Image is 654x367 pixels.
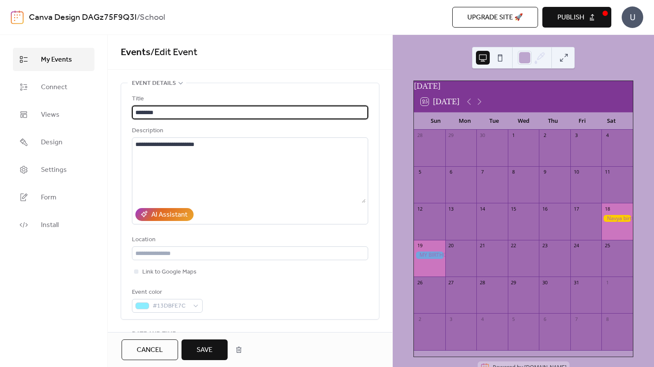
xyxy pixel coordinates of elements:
div: 16 [541,205,548,212]
div: [DATE] [414,81,633,91]
span: Settings [41,165,67,175]
div: MY BIRTHDAY [414,252,445,259]
div: 12 [416,205,423,212]
a: Views [13,103,94,126]
div: 11 [604,169,610,175]
div: Description [132,126,366,136]
div: 19 [416,243,423,249]
button: Cancel [122,339,178,360]
div: 21 [479,243,485,249]
span: Date and time [132,329,176,339]
div: 27 [448,279,454,286]
span: Connect [41,82,67,93]
div: 7 [479,169,485,175]
button: Publish [542,7,611,28]
div: 2 [541,132,548,139]
div: Sat [597,112,626,130]
div: 29 [510,279,517,286]
span: Publish [557,12,584,23]
a: Connect [13,75,94,99]
a: Install [13,213,94,236]
div: 31 [573,279,579,286]
div: AI Assistant [151,210,188,220]
div: 2 [416,316,423,322]
span: Install [41,220,59,230]
div: 3 [573,132,579,139]
div: 4 [604,132,610,139]
div: 1 [510,132,517,139]
div: Mon [450,112,479,130]
a: Canva Design DAGz75F9Q3I [29,9,137,26]
a: Design [13,131,94,154]
a: Form [13,186,94,209]
div: 22 [510,243,517,249]
div: 17 [573,205,579,212]
span: My Events [41,55,72,65]
div: 14 [479,205,485,212]
div: 26 [416,279,423,286]
div: 18 [604,205,610,212]
button: Upgrade site 🚀 [452,7,538,28]
div: Navya birthday [601,215,633,222]
button: AI Assistant [135,208,194,221]
span: Upgrade site 🚀 [467,12,523,23]
div: 20 [448,243,454,249]
b: / [137,9,140,26]
button: Save [181,339,228,360]
div: Sun [421,112,450,130]
div: 3 [448,316,454,322]
div: 9 [541,169,548,175]
div: 6 [541,316,548,322]
div: Title [132,94,366,104]
span: #13DBFE7C [153,301,189,311]
span: Views [41,110,59,120]
div: Tue [479,112,509,130]
img: logo [11,10,24,24]
div: 24 [573,243,579,249]
div: 23 [541,243,548,249]
span: Link to Google Maps [142,267,197,277]
div: 1 [604,279,610,286]
a: Settings [13,158,94,181]
div: 5 [416,169,423,175]
div: 28 [416,132,423,139]
div: Location [132,235,366,245]
a: My Events [13,48,94,71]
a: Events [121,43,150,62]
div: Fri [567,112,597,130]
div: 13 [448,205,454,212]
span: Design [41,137,63,148]
div: Event color [132,287,201,298]
span: / Edit Event [150,43,197,62]
div: 30 [479,132,485,139]
span: Event details [132,78,176,89]
div: U [622,6,643,28]
div: 29 [448,132,454,139]
span: Cancel [137,345,163,355]
div: 15 [510,205,517,212]
span: Form [41,193,56,203]
button: 25[DATE] [418,96,463,108]
div: 6 [448,169,454,175]
div: 30 [541,279,548,286]
div: 25 [604,243,610,249]
span: Save [197,345,213,355]
div: Wed [509,112,538,130]
b: School [140,9,165,26]
div: 4 [479,316,485,322]
div: 8 [510,169,517,175]
div: 8 [604,316,610,322]
div: 7 [573,316,579,322]
div: Thu [538,112,567,130]
div: 10 [573,169,579,175]
div: 28 [479,279,485,286]
div: 5 [510,316,517,322]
